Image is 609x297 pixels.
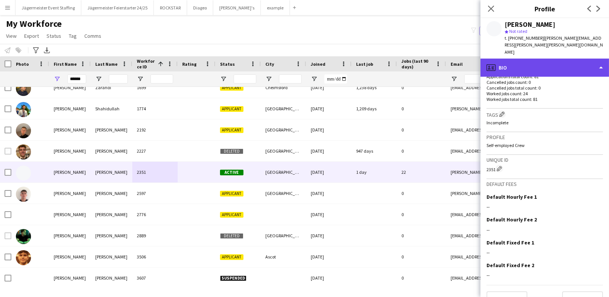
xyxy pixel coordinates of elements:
div: 2351 [132,162,178,183]
button: Everyone9,774 [479,26,517,36]
div: [EMAIL_ADDRESS][DOMAIN_NAME] [446,225,597,246]
input: First Name Filter Input [67,74,86,84]
div: 3506 [132,246,178,267]
div: 22 [397,162,446,183]
input: Row Selection is disabled for this row (unchecked) [5,232,11,239]
div: -- [487,272,603,278]
h3: Default Fixed Fee 1 [487,239,534,246]
a: Comms [81,31,104,41]
span: Export [24,32,39,39]
button: Diageo [187,0,213,15]
div: [PERSON_NAME] [49,268,91,288]
div: [PERSON_NAME][EMAIL_ADDRESS][DOMAIN_NAME] [446,98,597,119]
button: Open Filter Menu [311,76,318,82]
div: [PERSON_NAME] [91,268,132,288]
div: [PERSON_NAME] [49,246,91,267]
div: 1699 [132,77,178,98]
div: [PERSON_NAME] [49,141,91,161]
div: [EMAIL_ADDRESS][DOMAIN_NAME] [446,119,597,140]
div: 2776 [132,204,178,225]
a: Export [21,31,42,41]
span: Joined [311,61,325,67]
div: [DATE] [306,77,352,98]
div: -- [487,249,603,256]
div: Ascot [261,246,306,267]
p: Cancelled jobs count: 0 [487,79,603,85]
span: Active [220,170,243,175]
div: [PERSON_NAME] [49,77,91,98]
div: [DATE] [306,246,352,267]
div: [PERSON_NAME] [91,183,132,204]
span: Rating [182,61,197,67]
div: [PERSON_NAME][EMAIL_ADDRESS][DOMAIN_NAME] [446,183,597,204]
button: Open Filter Menu [451,76,457,82]
span: Deleted [220,148,243,154]
span: Comms [84,32,101,39]
div: [PERSON_NAME] [49,119,91,140]
div: -- [487,226,603,233]
span: Applicant [220,212,243,218]
span: Applicant [220,254,243,260]
input: Row Selection is disabled for this row (unchecked) [5,148,11,155]
h3: Default fees [487,181,603,187]
span: Applicant [220,127,243,133]
div: [DATE] [306,225,352,246]
div: [PERSON_NAME] [91,225,132,246]
span: Last Name [95,61,118,67]
div: [GEOGRAPHIC_DATA] [261,162,306,183]
h3: Default Fixed Fee 2 [487,262,534,269]
button: Open Filter Menu [220,76,227,82]
div: 1774 [132,98,178,119]
img: Oliver Blackwell [16,144,31,159]
div: [EMAIL_ADDRESS][DOMAIN_NAME] [446,268,597,288]
div: [GEOGRAPHIC_DATA] [261,119,306,140]
span: First Name [54,61,77,67]
div: 0 [397,77,446,98]
h3: Profile [487,134,603,141]
img: Oliver Rowley [16,166,31,181]
div: 2227 [132,141,178,161]
button: Jägermeister Event Staffing [15,0,81,15]
img: Oliver Ward [16,123,31,138]
div: Chelmsford [261,77,306,98]
app-action-btn: Export XLSX [42,46,51,55]
div: [DATE] [306,98,352,119]
div: [PERSON_NAME] [49,225,91,246]
button: Open Filter Menu [265,76,272,82]
app-action-btn: Advanced filters [31,46,40,55]
button: ROCKSTAR [154,0,187,15]
span: Status [220,61,235,67]
span: My Workforce [6,18,62,29]
span: Status [46,32,61,39]
h3: Default Hourly Fee 2 [487,216,537,223]
div: [PERSON_NAME] [91,246,132,267]
input: City Filter Input [279,74,302,84]
h3: Profile [480,4,609,14]
div: [PERSON_NAME] [505,21,555,28]
div: [PERSON_NAME] [91,141,132,161]
div: 1,238 days [352,77,397,98]
div: 2351 [487,165,603,172]
div: [EMAIL_ADDRESS][DOMAIN_NAME] [446,204,597,225]
span: Deleted [220,233,243,239]
input: Status Filter Input [234,74,256,84]
div: [GEOGRAPHIC_DATA] [261,98,306,119]
p: Worked jobs total count: 81 [487,96,603,102]
p: Self-employed Crew [487,142,603,148]
div: [GEOGRAPHIC_DATA] [261,141,306,161]
div: Zarandi [91,77,132,98]
div: [DATE] [306,141,352,161]
button: Open Filter Menu [95,76,102,82]
div: [EMAIL_ADDRESS][DOMAIN_NAME] [446,77,597,98]
span: Applicant [220,191,243,196]
div: [EMAIL_ADDRESS][DOMAIN_NAME] [446,141,597,161]
div: [PERSON_NAME] [49,98,91,119]
span: Applicant [220,85,243,91]
div: [DATE] [306,183,352,204]
div: [PERSON_NAME] [49,183,91,204]
h3: Tags [487,110,603,118]
span: City [265,61,274,67]
span: Email [451,61,463,67]
div: 0 [397,268,446,288]
div: 3607 [132,268,178,288]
